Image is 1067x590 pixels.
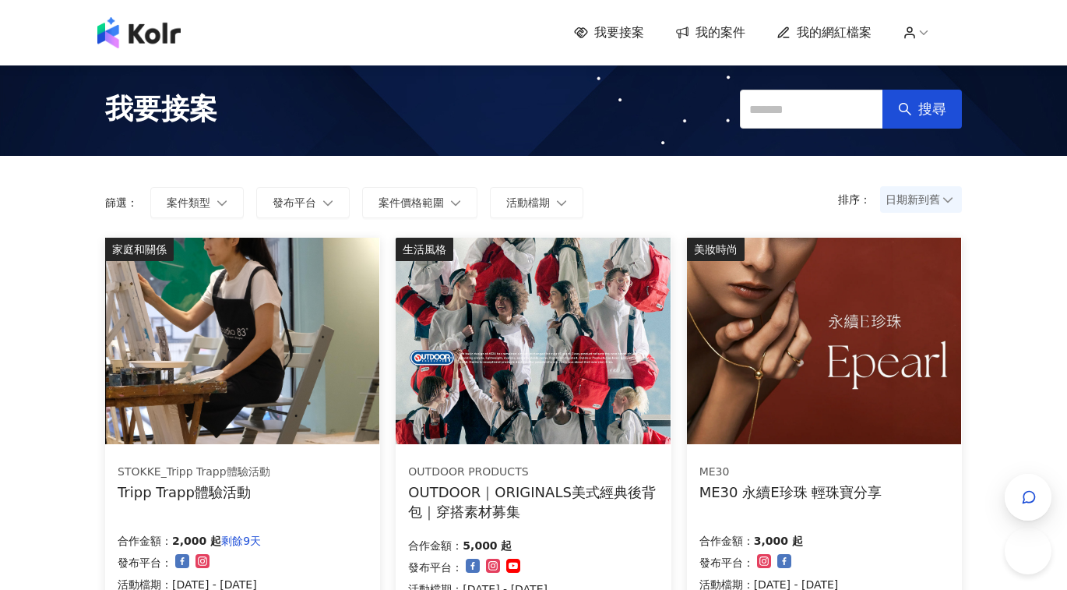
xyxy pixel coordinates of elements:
[506,196,550,209] span: 活動檔期
[167,196,210,209] span: 案件類型
[396,238,670,444] img: 【OUTDOOR】ORIGINALS美式經典後背包M
[172,532,221,550] p: 2,000 起
[594,24,644,41] span: 我要接案
[695,24,745,41] span: 我的案件
[118,465,270,480] div: STOKKE_Tripp Trapp體驗活動
[754,532,803,550] p: 3,000 起
[1005,528,1051,574] iframe: Help Scout Beacon - Open
[490,187,583,218] button: 活動檔期
[256,187,350,218] button: 發布平台
[379,196,444,209] span: 案件價格範圍
[574,24,644,41] a: 我要接案
[797,24,872,41] span: 我的網紅檔案
[362,187,477,218] button: 案件價格範圍
[408,536,463,555] p: 合作金額：
[687,238,961,444] img: ME30 永續E珍珠 系列輕珠寶
[408,482,658,521] div: OUTDOOR｜ORIGINALS美式經典後背包｜穿搭素材募集
[463,536,512,555] p: 5,000 起
[105,238,174,261] div: 家庭和關係
[118,532,172,550] p: 合作金額：
[898,102,912,116] span: search
[882,90,962,129] button: 搜尋
[150,187,244,218] button: 案件類型
[221,532,261,550] p: 剩餘9天
[886,188,956,211] span: 日期新到舊
[396,238,453,261] div: 生活風格
[699,553,754,572] p: 發布平台：
[105,238,379,444] img: 坐上tripp trapp、體驗專注繪畫創作
[675,24,745,41] a: 我的案件
[838,193,880,206] p: 排序：
[408,465,657,480] div: OUTDOOR PRODUCTS
[918,101,946,118] span: 搜尋
[105,90,217,129] span: 我要接案
[97,17,181,48] img: logo
[118,553,172,572] p: 發布平台：
[699,465,882,480] div: ME30
[699,532,754,550] p: 合作金額：
[699,482,882,502] div: ME30 永續E珍珠 輕珠寶分享
[776,24,872,41] a: 我的網紅檔案
[105,196,138,209] p: 篩選：
[118,482,270,502] div: Tripp Trapp體驗活動
[687,238,745,261] div: 美妝時尚
[273,196,316,209] span: 發布平台
[408,558,463,577] p: 發布平台：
